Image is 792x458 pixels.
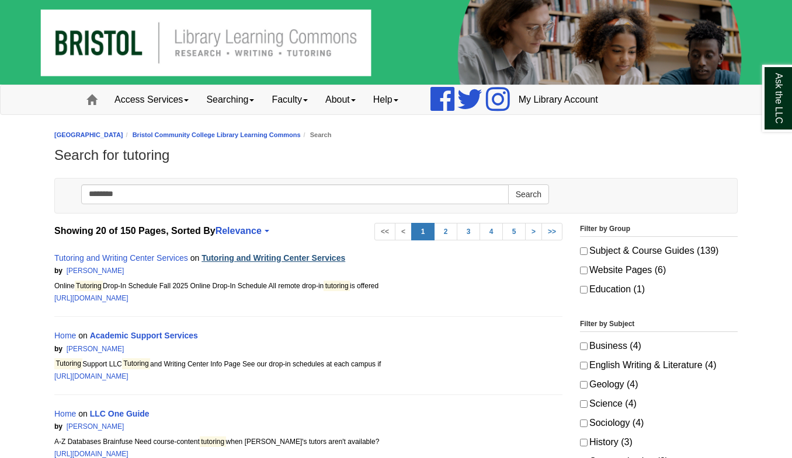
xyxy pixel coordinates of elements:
legend: Filter by Group [580,223,738,237]
label: Sociology (4) [580,415,738,431]
a: Relevance [216,226,268,236]
a: Home [54,331,76,340]
a: Bristol Community College Library Learning Commons [133,131,301,138]
a: < [395,223,412,240]
label: English Writing & Literature (4) [580,357,738,373]
a: Home [54,409,76,418]
label: History (3) [580,434,738,450]
span: 8.41 [126,345,194,353]
input: Website Pages (6) [580,267,588,274]
input: Science (4) [580,400,588,408]
a: Academic Support Services [90,331,198,340]
label: Subject & Course Guides (139) [580,243,738,259]
label: Education (1) [580,281,738,298]
a: My Library Account [510,85,607,114]
a: About [317,85,364,114]
a: [PERSON_NAME] [67,267,124,275]
a: 4 [480,223,503,240]
input: Education (1) [580,286,588,293]
mark: tutoring [324,281,350,292]
a: Faculty [263,85,317,114]
label: Science (4) [580,396,738,412]
ul: Search Pagination [374,223,562,240]
span: | [126,267,134,275]
label: Geology (4) [580,376,738,393]
span: Search Score [136,345,180,353]
mark: Tutoring [75,281,103,292]
a: [PERSON_NAME] [67,345,124,353]
label: Business (4) [580,338,738,354]
span: by [54,267,62,275]
mark: Tutoring [54,358,82,369]
mark: Tutoring [122,358,150,369]
a: Access Services [106,85,197,114]
a: Help [364,85,407,114]
div: A-Z Databases Brainfuse Need course-content when [PERSON_NAME]'s tutors aren't available? [54,436,562,448]
legend: Filter by Subject [580,318,738,332]
span: 27.98 [126,267,198,275]
a: Tutoring and Writing Center Services [54,253,188,263]
a: 2 [434,223,457,240]
span: on [78,331,88,340]
a: << [374,223,395,240]
div: Support LLC and Writing Center Info Page See our drop-in schedules at each campus if [54,358,562,370]
span: by [54,345,62,353]
input: Sociology (4) [580,419,588,427]
h1: Search for tutoring [54,147,738,163]
a: [URL][DOMAIN_NAME] [54,372,128,380]
span: on [190,253,200,263]
a: [GEOGRAPHIC_DATA] [54,131,123,138]
a: [PERSON_NAME] [67,422,124,431]
a: 1 [411,223,435,240]
div: Online Drop-In Schedule Fall 2025 Online Drop-In Schedule All remote drop-in is offered [54,280,562,292]
mark: tutoring [200,436,226,447]
a: 3 [457,223,480,240]
span: by [54,422,62,431]
span: Search Score [136,267,180,275]
input: Business (4) [580,342,588,350]
a: [URL][DOMAIN_NAME] [54,450,128,458]
span: Search Score [136,422,180,431]
a: >> [541,223,562,240]
a: > [525,223,542,240]
a: 5 [502,223,526,240]
strong: Showing 20 of 150 Pages, Sorted By [54,223,562,239]
input: History (3) [580,439,588,446]
button: Search [508,184,549,204]
span: on [78,409,88,418]
nav: breadcrumb [54,130,738,141]
a: [URL][DOMAIN_NAME] [54,294,128,302]
span: 8.04 [126,422,194,431]
label: Website Pages (6) [580,262,738,278]
input: English Writing & Literature (4) [580,362,588,369]
span: | [126,345,134,353]
span: | [126,422,134,431]
li: Search [301,130,332,141]
input: Subject & Course Guides (139) [580,247,588,255]
input: Geology (4) [580,381,588,389]
a: Searching [197,85,263,114]
a: LLC One Guide [90,409,150,418]
a: Tutoring and Writing Center Services [202,253,345,263]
